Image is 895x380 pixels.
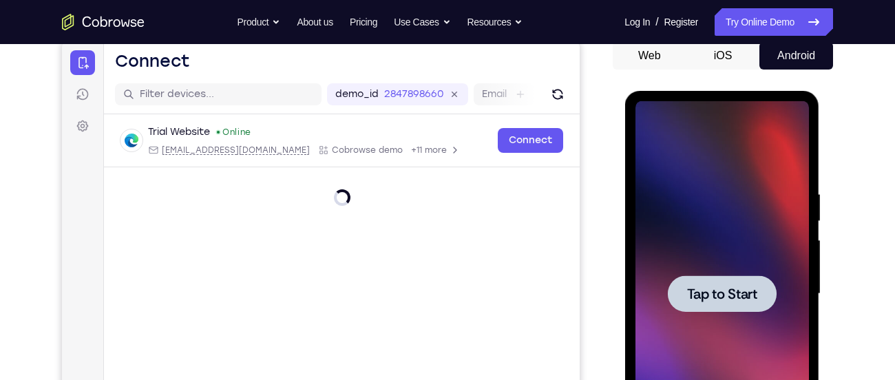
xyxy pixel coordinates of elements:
[78,45,251,59] input: Filter devices...
[613,42,686,70] button: Web
[256,103,341,114] div: App
[154,85,189,96] div: Online
[62,14,145,30] a: Go to the home page
[270,103,341,114] span: Cobrowse demo
[42,72,518,125] div: Open device details
[420,45,445,59] label: Email
[297,8,333,36] a: About us
[715,8,833,36] a: Try Online Demo
[436,86,501,111] a: Connect
[100,103,248,114] span: web@example.com
[485,41,507,63] button: Refresh
[467,8,523,36] button: Resources
[394,8,450,36] button: Use Cases
[62,196,132,210] span: Tap to Start
[350,8,377,36] a: Pricing
[86,83,148,97] div: Trial Website
[759,42,833,70] button: Android
[655,14,658,30] span: /
[664,8,698,36] a: Register
[155,89,158,92] div: New devices found.
[624,8,650,36] a: Log In
[238,8,281,36] button: Product
[43,184,151,221] button: Tap to Start
[273,45,317,59] label: demo_id
[686,42,760,70] button: iOS
[86,103,248,114] div: Email
[349,103,385,114] span: +11 more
